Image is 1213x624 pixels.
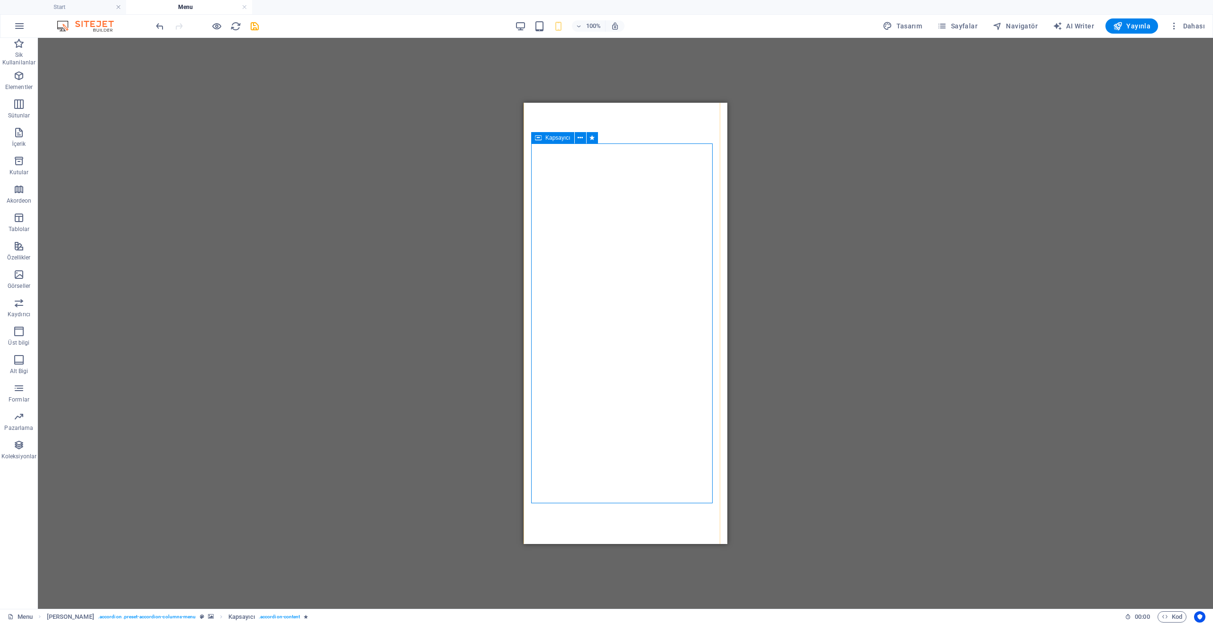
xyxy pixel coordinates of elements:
[154,20,165,32] button: undo
[937,21,978,31] span: Sayfalar
[47,611,308,623] nav: breadcrumb
[54,20,126,32] img: Editor Logo
[1,453,36,460] p: Koleksiyonlar
[5,83,33,91] p: Elementler
[1141,613,1143,620] span: :
[126,2,252,12] h4: Menu
[259,611,300,623] span: . accordion-content
[1169,21,1205,31] span: Dahası
[7,254,30,261] p: Özellikler
[1105,18,1158,34] button: Yayınla
[1135,611,1150,623] span: 00 00
[7,197,32,205] p: Akordeon
[933,18,981,34] button: Sayfalar
[611,22,619,30] i: Yeniden boyutlandırmada yakınlaştırma düzeyini seçilen cihaza uyacak şekilde otomatik olarak ayarla.
[230,21,241,32] i: Sayfayı yeniden yükleyin
[12,140,26,148] p: İçerik
[9,225,30,233] p: Tablolar
[8,282,30,290] p: Görseller
[572,20,606,32] button: 100%
[1166,18,1209,34] button: Dahası
[1194,611,1205,623] button: Usercentrics
[9,169,29,176] p: Kutular
[1162,611,1182,623] span: Kod
[228,611,255,623] span: Seçmek için tıkla. Düzenlemek için çift tıkla
[993,21,1038,31] span: Navigatör
[545,135,570,141] span: Kapsayıcı
[586,20,601,32] h6: 100%
[1113,21,1150,31] span: Yayınla
[883,21,922,31] span: Tasarım
[1158,611,1186,623] button: Kod
[154,21,165,32] i: Geri al: Elementleri çoğalt (Ctrl+Z)
[249,21,260,32] i: Kaydet (Ctrl+S)
[8,311,30,318] p: Kaydırıcı
[230,20,241,32] button: reload
[211,20,222,32] button: Ön izleme modundan çıkıp düzenlemeye devam etmek için buraya tıklayın
[1049,18,1098,34] button: AI Writer
[989,18,1041,34] button: Navigatör
[208,614,214,619] i: Bu element, arka plan içeriyor
[8,112,30,119] p: Sütunlar
[8,339,29,347] p: Üst bilgi
[879,18,926,34] div: Tasarım (Ctrl+Alt+Y)
[1053,21,1094,31] span: AI Writer
[47,611,94,623] span: Seçmek için tıkla. Düzenlemek için çift tıkla
[10,367,28,375] p: Alt Bigi
[4,424,33,432] p: Pazarlama
[9,396,29,403] p: Formlar
[304,614,308,619] i: Element bir animasyon içeriyor
[249,20,260,32] button: save
[98,611,196,623] span: . accordion .preset-accordion-columns-menu
[200,614,204,619] i: Bu element, özelleştirilebilir bir ön ayar
[1125,611,1150,623] h6: Oturum süresi
[8,611,33,623] a: Seçimi iptal etmek için tıkla. Sayfaları açmak için çift tıkla
[879,18,926,34] button: Tasarım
